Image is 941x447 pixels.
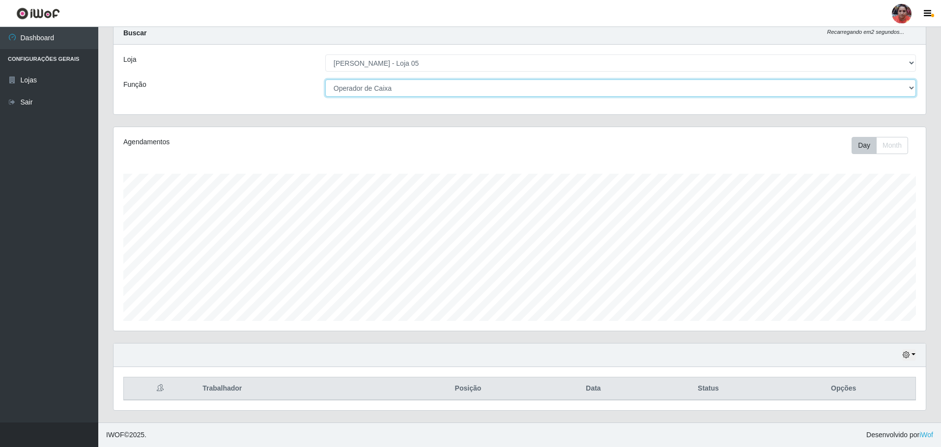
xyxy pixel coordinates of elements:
[106,430,146,440] span: © 2025 .
[394,377,542,400] th: Posição
[197,377,394,400] th: Trabalhador
[852,137,916,154] div: Toolbar with button groups
[852,137,877,154] button: Day
[123,79,146,90] label: Função
[106,431,124,439] span: IWOF
[16,7,60,20] img: CoreUI Logo
[876,137,908,154] button: Month
[827,29,904,35] i: Recarregando em 2 segundos...
[123,29,146,37] strong: Buscar
[123,137,445,147] div: Agendamentos
[123,54,136,65] label: Loja
[866,430,933,440] span: Desenvolvido por
[542,377,645,400] th: Data
[771,377,915,400] th: Opções
[645,377,771,400] th: Status
[919,431,933,439] a: iWof
[852,137,908,154] div: First group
